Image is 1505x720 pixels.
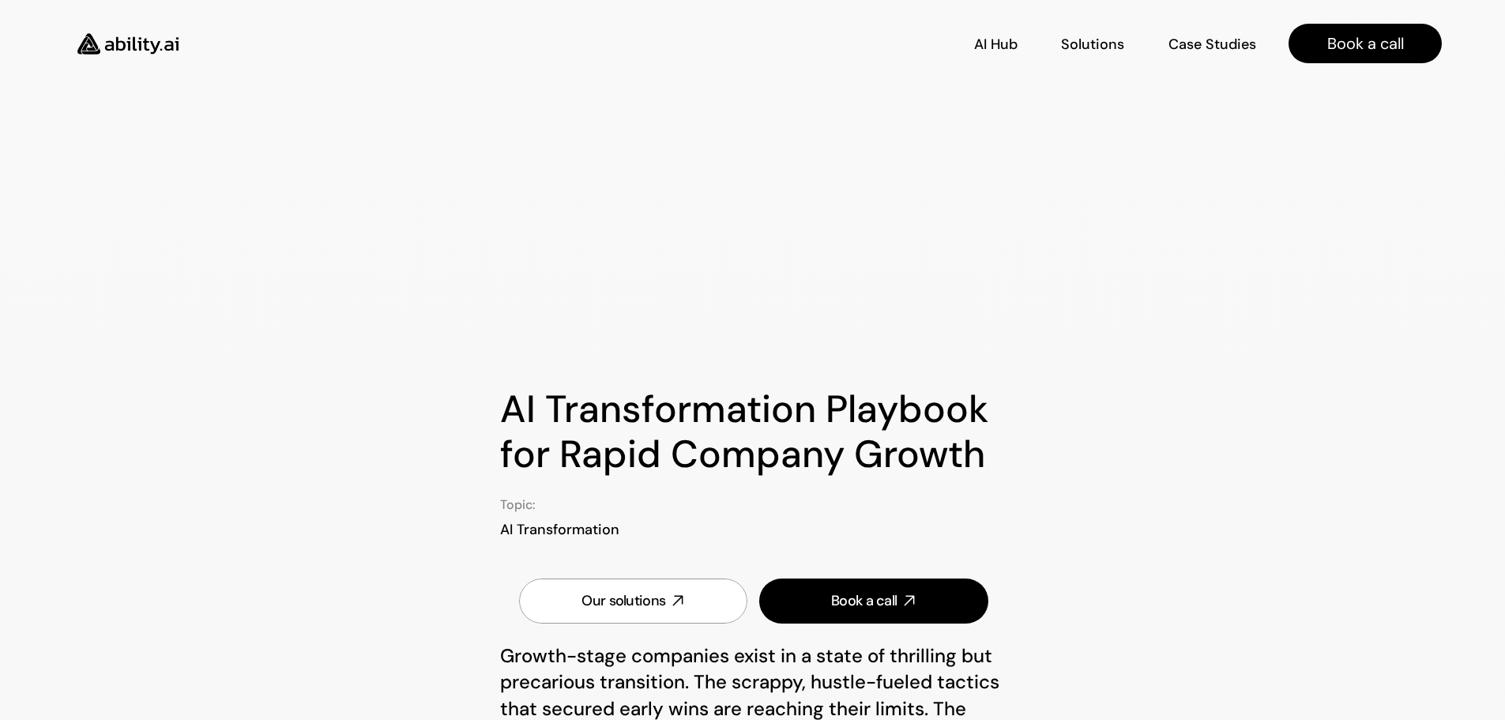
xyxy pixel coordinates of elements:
div: Our solutions [581,591,665,611]
div: Book a call [831,591,897,611]
p: Topic: [500,496,536,514]
p: AI Hub [974,35,1018,55]
p: Solutions [1061,35,1124,55]
h1: AI Transformation Playbook for Rapid Company Growth [500,386,1006,477]
a: Book a call [759,579,988,624]
p: AI Transformation [500,520,1006,540]
nav: Main navigation [201,24,1442,63]
a: Case Studies [1168,30,1257,58]
p: Book a call [1327,32,1404,55]
a: Book a call [1289,24,1442,63]
a: AI Hub [974,30,1018,58]
a: Our solutions [519,579,748,624]
a: Solutions [1061,30,1124,58]
p: Case Studies [1168,35,1256,55]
